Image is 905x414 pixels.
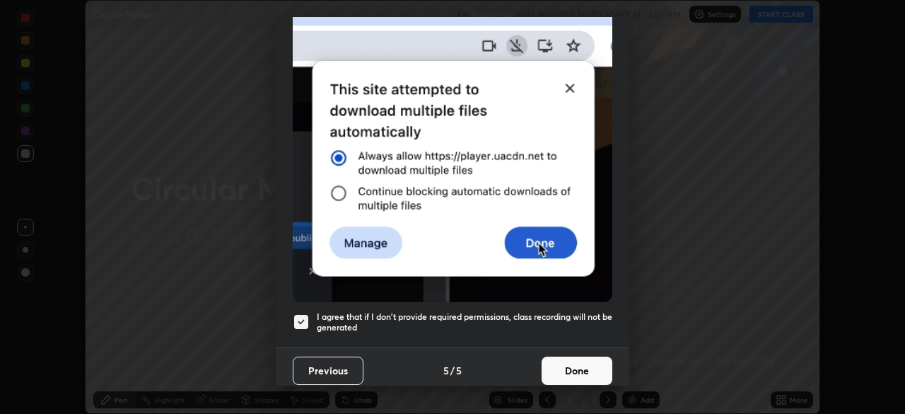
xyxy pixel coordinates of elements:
[450,363,455,378] h4: /
[293,357,363,385] button: Previous
[456,363,462,378] h4: 5
[542,357,612,385] button: Done
[443,363,449,378] h4: 5
[317,311,612,333] h5: I agree that if I don't provide required permissions, class recording will not be generated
